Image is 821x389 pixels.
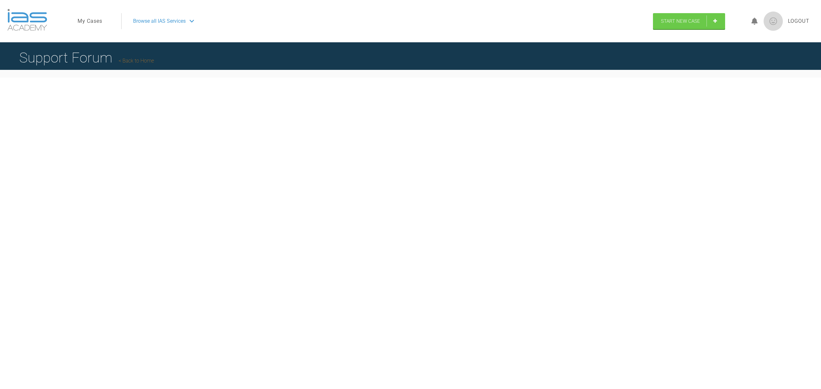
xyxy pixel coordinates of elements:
[78,17,102,25] a: My Cases
[653,13,725,29] a: Start New Case
[7,9,47,31] img: logo-light.3e3ef733.png
[788,17,809,25] a: Logout
[133,17,186,25] span: Browse all IAS Services
[19,46,154,69] h1: Support Forum
[661,18,700,24] span: Start New Case
[119,58,154,64] a: Back to Home
[764,12,783,31] img: profile.png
